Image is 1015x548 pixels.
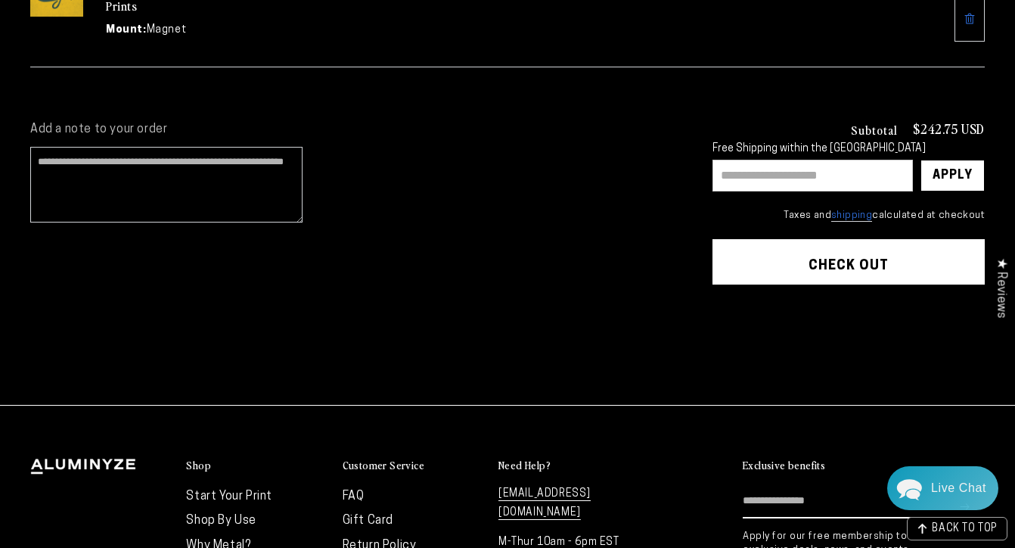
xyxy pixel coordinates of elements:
[712,314,985,347] iframe: PayPal-paypal
[343,515,393,527] a: Gift Card
[913,122,985,135] p: $242.75 USD
[498,459,551,472] h2: Need Help?
[113,76,207,86] span: Away until [DATE]
[186,490,272,503] a: Start Your Print
[106,22,147,38] dt: Mount:
[743,459,985,473] summary: Exclusive benefits
[116,386,205,394] span: We run on
[986,246,1015,330] div: Click to open Judge.me floating reviews tab
[343,490,365,503] a: FAQ
[110,23,149,62] img: John
[887,466,998,510] div: Chat widget toggle
[933,160,973,191] div: Apply
[712,208,985,223] small: Taxes and calculated at checkout
[931,466,986,510] div: Contact Us Directly
[932,524,998,534] span: BACK TO TOP
[343,459,424,472] h2: Customer Service
[712,143,985,156] div: Free Shipping within the [GEOGRAPHIC_DATA]
[162,383,204,394] span: Re:amaze
[186,459,211,472] h2: Shop
[30,122,682,138] label: Add a note to your order
[712,239,985,285] button: Check out
[498,488,591,520] a: [EMAIL_ADDRESS][DOMAIN_NAME]
[831,210,872,222] a: shipping
[147,22,187,38] dd: Magnet
[100,408,222,432] a: Leave A Message
[186,515,256,527] a: Shop By Use
[173,23,213,62] img: Helga
[851,123,898,135] h3: Subtotal
[343,459,483,473] summary: Customer Service
[141,23,181,62] img: Marie J
[498,459,639,473] summary: Need Help?
[186,459,327,473] summary: Shop
[743,459,825,472] h2: Exclusive benefits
